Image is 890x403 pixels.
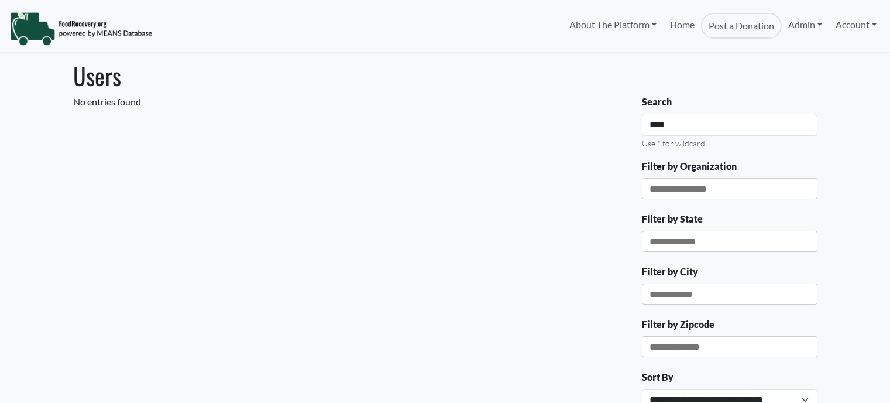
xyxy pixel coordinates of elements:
[663,13,700,39] a: Home
[642,138,705,148] small: Use * for wildcard
[642,159,737,173] label: Filter by Organization
[701,13,782,39] a: Post a Donation
[782,13,829,36] a: Admin
[829,13,883,36] a: Account
[642,370,673,384] label: Sort By
[642,317,714,332] label: Filter by Zipcode
[563,13,663,36] a: About The Platform
[642,212,703,226] label: Filter by State
[73,62,817,90] h1: Users
[73,95,628,109] div: No entries found
[642,265,698,279] label: Filter by City
[642,95,672,109] label: Search
[10,11,152,46] img: NavigationLogo_FoodRecovery-91c16205cd0af1ed486a0f1a7774a6544ea792ac00100771e7dd3ec7c0e58e41.png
